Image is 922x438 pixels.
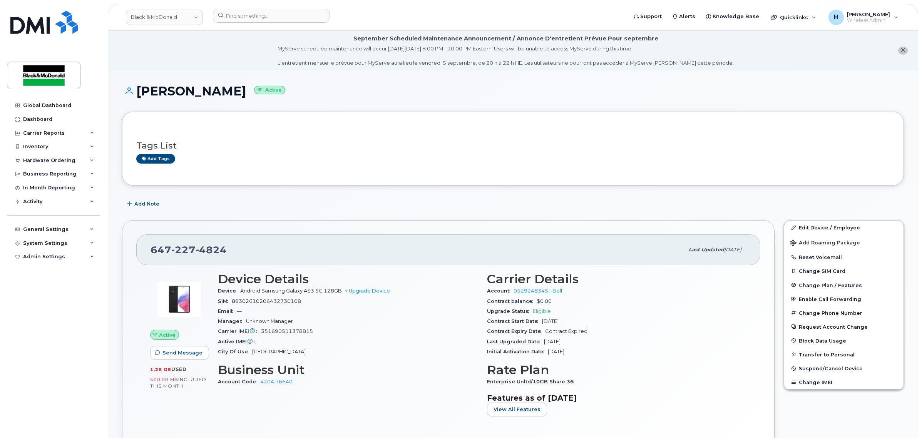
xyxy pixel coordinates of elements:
[487,308,533,314] span: Upgrade Status
[799,366,863,371] span: Suspend/Cancel Device
[196,244,227,256] span: 4824
[218,308,237,314] span: Email
[487,379,578,385] span: Enterprise Unltd/10GB Share 36
[278,45,734,67] div: MyServe scheduled maintenance will occur [DATE][DATE] 8:00 PM - 10:00 PM Eastern. Users will be u...
[246,318,293,324] span: Unknown Manager
[487,328,545,334] span: Contract Expiry Date
[218,328,261,334] span: Carrier IMEI
[151,244,227,256] span: 647
[232,298,301,304] span: 89302610206432730108
[261,328,313,334] span: 351690511378815
[790,240,860,247] span: Add Roaming Package
[784,375,904,389] button: Change IMEI
[784,348,904,361] button: Transfer to Personal
[784,221,904,234] a: Edit Device / Employee
[159,331,176,339] span: Active
[487,403,547,416] button: View All Features
[218,318,246,324] span: Manager
[784,292,904,306] button: Enable Call Forwarding
[162,349,202,356] span: Send Message
[134,200,159,207] span: Add Note
[799,296,861,302] span: Enable Call Forwarding
[122,197,166,211] button: Add Note
[487,298,537,304] span: Contract balance
[487,288,514,294] span: Account
[784,361,904,375] button: Suspend/Cancel Device
[218,379,260,385] span: Account Code
[487,339,544,344] span: Last Upgraded Date
[150,377,178,382] span: 500.00 MB
[237,308,242,314] span: —
[218,349,252,354] span: City Of Use
[689,247,724,252] span: Last updated
[150,367,171,372] span: 1.26 GB
[345,288,390,294] a: + Upgrade Device
[784,278,904,292] button: Change Plan / Features
[514,288,562,294] a: 0529248345 - Bell
[487,349,548,354] span: Initial Activation Date
[548,349,564,354] span: [DATE]
[218,288,240,294] span: Device
[537,298,552,304] span: $0.00
[799,282,862,288] span: Change Plan / Features
[544,339,561,344] span: [DATE]
[150,376,206,389] span: included this month
[784,250,904,264] button: Reset Voicemail
[240,288,342,294] span: Android Samsung Galaxy A53 5G 128GB
[487,393,747,403] h3: Features as of [DATE]
[487,272,747,286] h3: Carrier Details
[487,318,542,324] span: Contract Start Date
[218,272,478,286] h3: Device Details
[494,406,540,413] span: View All Features
[784,234,904,250] button: Add Roaming Package
[784,306,904,320] button: Change Phone Number
[898,47,908,55] button: close notification
[259,339,264,344] span: —
[724,247,741,252] span: [DATE]
[533,308,551,314] span: Eligible
[784,334,904,348] button: Block Data Usage
[171,244,196,256] span: 227
[136,141,890,150] h3: Tags List
[260,379,293,385] a: 4204.76640
[218,363,478,377] h3: Business Unit
[218,298,232,304] span: SIM
[218,339,259,344] span: Active IMEI
[171,366,187,372] span: used
[784,264,904,278] button: Change SIM Card
[150,346,209,360] button: Send Message
[487,363,747,377] h3: Rate Plan
[156,276,202,322] img: image20231002-3703462-kjv75p.jpeg
[542,318,559,324] span: [DATE]
[545,328,587,334] span: Contract Expired
[254,86,285,95] small: Active
[353,35,658,43] div: September Scheduled Maintenance Announcement / Annonce D'entretient Prévue Pour septembre
[136,154,175,164] a: Add tags
[122,84,904,98] h1: [PERSON_NAME]
[784,320,904,334] button: Request Account Change
[252,349,306,354] span: [GEOGRAPHIC_DATA]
